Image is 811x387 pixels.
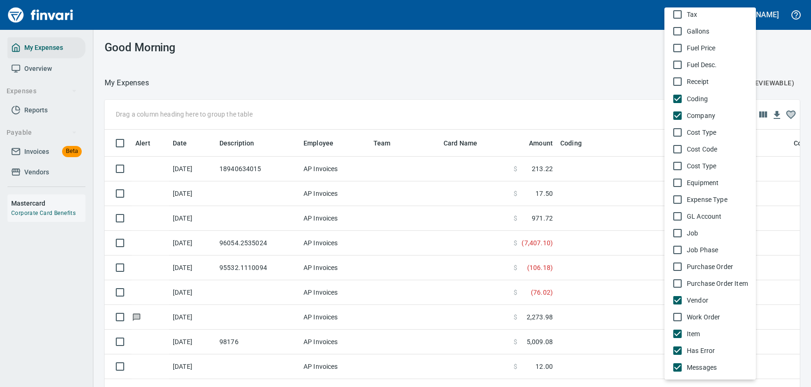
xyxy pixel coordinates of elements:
span: Receipt [687,77,748,86]
span: Coding [687,94,748,104]
li: Fuel Desc. [664,56,756,73]
span: Gallons [687,27,748,36]
li: Equipment [664,174,756,191]
li: Work Order [664,309,756,325]
li: Purchase Order Item [664,275,756,292]
li: Company [664,107,756,124]
li: Job Phase [664,242,756,258]
span: Work Order [687,312,748,322]
li: Fuel Price [664,40,756,56]
span: Tax [687,10,748,19]
span: Cost Code [687,145,748,154]
span: Equipment [687,178,748,187]
li: Job [664,225,756,242]
li: Messages [664,359,756,376]
span: Purchase Order Item [687,279,748,288]
span: Job Phase [687,245,748,255]
span: Has Error [687,346,748,355]
li: Purchase Order [664,258,756,275]
span: Messages [687,363,748,372]
span: Fuel Desc. [687,60,748,69]
li: Gallons [664,23,756,40]
li: Tax [664,6,756,23]
li: Cost Type [664,158,756,174]
span: Cost Type [687,161,748,171]
span: Expense Type [687,195,748,204]
li: Cost Code [664,141,756,158]
li: Expense Type [664,191,756,208]
li: Cost Type [664,124,756,141]
span: Cost Type [687,128,748,137]
span: Fuel Price [687,43,748,53]
span: Company [687,111,748,120]
span: Vendor [687,296,748,305]
li: Coding [664,90,756,107]
span: Job [687,228,748,238]
li: Has Error [664,342,756,359]
span: GL Account [687,212,748,221]
span: Item [687,329,748,339]
span: Purchase Order [687,262,748,271]
li: Receipt [664,73,756,90]
li: GL Account [664,208,756,225]
li: Vendor [664,292,756,309]
li: Item [664,325,756,342]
